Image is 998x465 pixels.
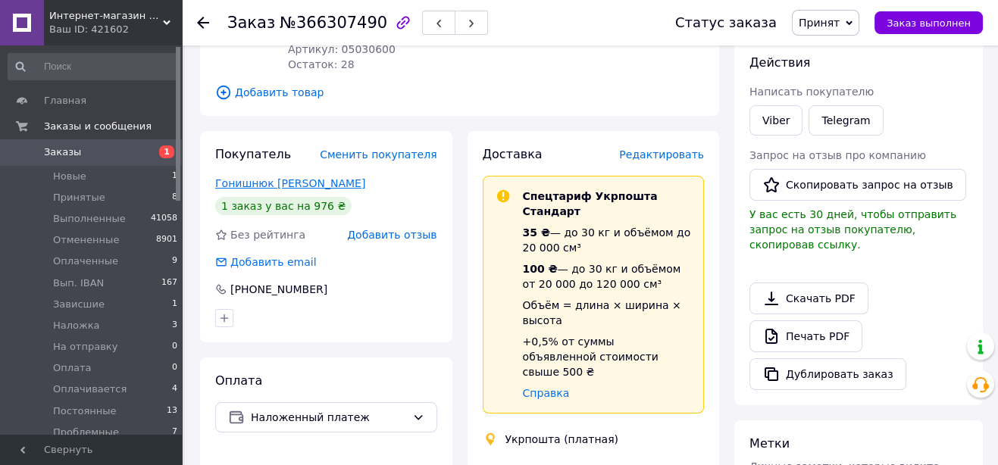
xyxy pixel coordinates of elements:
span: Без рейтинга [230,229,305,241]
span: Принятые [53,191,105,204]
span: Артикул: 05030600 [288,43,396,55]
span: Оплачивается [53,382,127,396]
span: 1 [159,145,174,158]
span: Добавить товар [215,84,704,101]
div: Вернуться назад [197,15,209,30]
span: 0 [172,340,177,354]
div: — до 30 кг и объёмом от 20 000 до 120 000 см³ [523,261,692,292]
span: Написать покупателю [749,86,874,98]
a: Telegram [809,105,883,136]
span: Вып. IBAN [53,276,104,290]
div: 1 заказ у вас на 976 ₴ [215,197,352,215]
span: Выполненные [53,212,126,226]
div: +0,5% от суммы объявленной стоимости свыше 500 ₴ [523,334,692,379]
span: Сменить покупателя [320,148,436,161]
div: Статус заказа [675,15,777,30]
a: Печать PDF [749,320,862,352]
span: Доставка [483,147,543,161]
div: Добавить email [229,254,318,270]
span: 4 [172,382,177,396]
div: — до 30 кг и объёмом до 20 000 см³ [523,225,692,255]
span: Постоянные [53,404,116,418]
span: Оплата [53,361,92,375]
span: №366307490 [280,14,387,32]
span: 7 [172,426,177,439]
span: 100 ₴ [523,263,558,275]
span: Действия [749,55,810,70]
span: Оплаченные [53,254,118,268]
span: Зависшие [53,298,105,311]
span: Новые [53,170,86,183]
span: 1 [172,170,177,183]
span: Редактировать [619,148,704,161]
span: 13 [167,404,177,418]
a: Справка [523,387,570,399]
span: 0 [172,361,177,375]
span: Наложка [53,319,100,332]
span: Наложенный платеж [251,409,406,426]
button: Скопировать запрос на отзыв [749,169,966,201]
span: 1 [172,298,177,311]
span: Интернет-магазин Co-Di [49,9,163,23]
span: 41058 [151,212,177,226]
span: Заказы и сообщения [44,120,152,133]
span: Заказ [227,14,275,32]
span: У вас есть 30 дней, чтобы отправить запрос на отзыв покупателю, скопировав ссылку. [749,208,956,251]
span: Запрос на отзыв про компанию [749,149,926,161]
div: Объём = длина × ширина × высота [523,298,692,328]
span: Остаток: 28 [288,58,355,70]
input: Поиск [8,53,179,80]
span: 3 [172,319,177,332]
span: 9 [172,254,177,268]
button: Дублировать заказ [749,358,906,390]
span: 167 [161,276,177,290]
span: Заказ выполнен [887,17,971,29]
div: Укрпошта (платная) [502,432,623,447]
button: Заказ выполнен [874,11,983,34]
a: Гонишнюк [PERSON_NAME] [215,177,365,189]
span: Оплата [215,373,262,388]
span: Покупатель [215,147,291,161]
a: Viber [749,105,802,136]
span: Проблемные [53,426,119,439]
span: Спецтариф Укрпошта Стандарт [523,190,658,217]
span: Главная [44,94,86,108]
span: Отмененные [53,233,119,247]
span: На отправку [53,340,117,354]
div: [PHONE_NUMBER] [229,282,329,297]
span: Добавить отзыв [347,229,436,241]
span: Заказы [44,145,81,159]
span: 8 [172,191,177,204]
div: Добавить email [214,254,318,270]
span: 8901 [156,233,177,247]
div: Ваш ID: 421602 [49,23,182,36]
a: Скачать PDF [749,282,868,314]
span: Принят [799,17,840,29]
span: 35 ₴ [523,226,550,239]
span: Метки [749,436,790,451]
